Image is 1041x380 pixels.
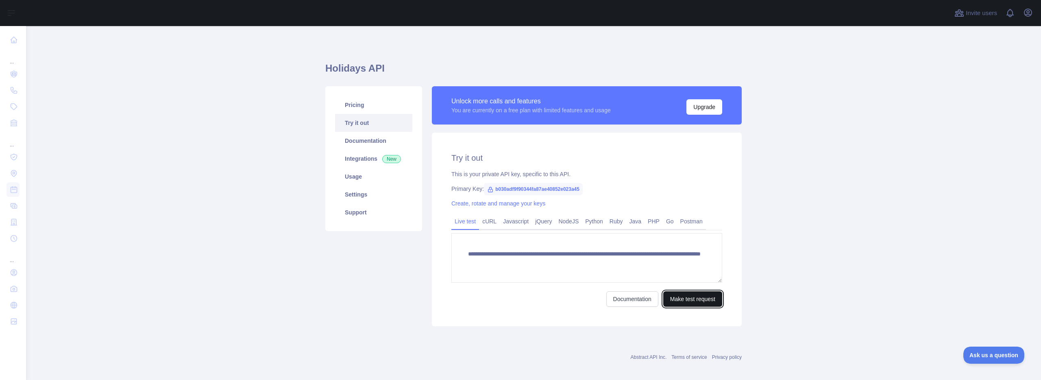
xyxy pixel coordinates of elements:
a: Usage [335,168,412,186]
span: Invite users [966,9,997,18]
span: b030adf9f90344fa87ae40852e023a45 [484,183,583,195]
a: Documentation [606,291,658,307]
button: Invite users [953,7,999,20]
div: This is your private API key, specific to this API. [451,170,722,178]
a: Integrations New [335,150,412,168]
div: ... [7,247,20,264]
h2: Try it out [451,152,722,164]
div: Unlock more calls and features [451,96,611,106]
button: Make test request [663,291,722,307]
a: jQuery [532,215,555,228]
a: Settings [335,186,412,203]
a: cURL [479,215,500,228]
a: Abstract API Inc. [631,354,667,360]
a: Java [626,215,645,228]
iframe: Toggle Customer Support [963,347,1025,364]
h1: Holidays API [325,62,742,81]
div: ... [7,49,20,65]
div: You are currently on a free plan with limited features and usage [451,106,611,114]
a: Postman [677,215,706,228]
a: Ruby [606,215,626,228]
div: Primary Key: [451,185,722,193]
a: Python [582,215,606,228]
a: Javascript [500,215,532,228]
a: Terms of service [671,354,707,360]
a: Create, rotate and manage your keys [451,200,545,207]
a: Pricing [335,96,412,114]
a: Support [335,203,412,221]
a: Privacy policy [712,354,742,360]
button: Upgrade [686,99,722,115]
a: Live test [451,215,479,228]
a: PHP [645,215,663,228]
a: Documentation [335,132,412,150]
a: Go [663,215,677,228]
span: New [382,155,401,163]
div: ... [7,132,20,148]
a: Try it out [335,114,412,132]
a: NodeJS [555,215,582,228]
